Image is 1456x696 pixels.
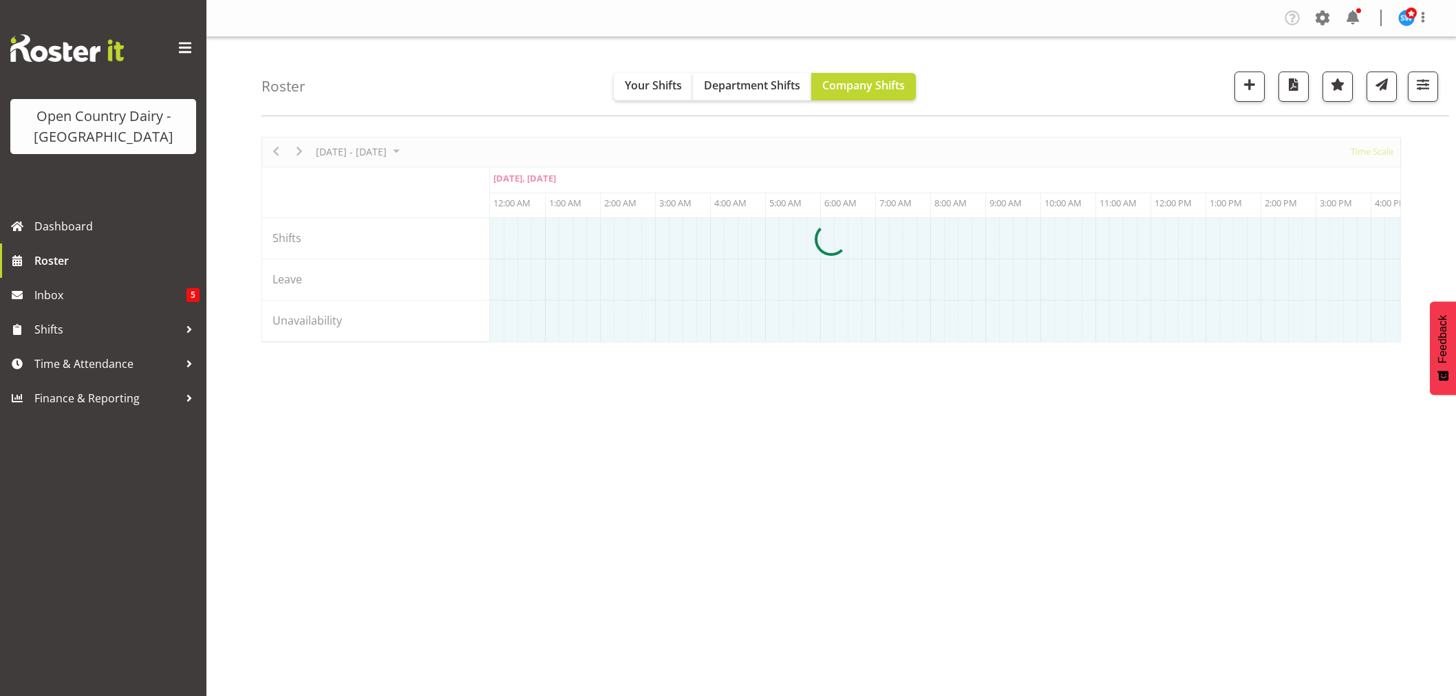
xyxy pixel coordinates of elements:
button: Highlight an important date within the roster. [1323,72,1353,102]
button: Filter Shifts [1408,72,1438,102]
button: Company Shifts [811,73,916,100]
button: Download a PDF of the roster according to the set date range. [1278,72,1309,102]
img: Rosterit website logo [10,34,124,62]
span: Your Shifts [625,78,682,93]
span: Shifts [34,319,179,340]
span: Finance & Reporting [34,388,179,409]
button: Feedback - Show survey [1430,301,1456,395]
span: Dashboard [34,216,200,237]
span: 5 [186,288,200,302]
span: Company Shifts [822,78,905,93]
button: Department Shifts [693,73,811,100]
h4: Roster [261,78,306,94]
span: Time & Attendance [34,354,179,374]
span: Feedback [1437,315,1449,363]
span: Inbox [34,285,186,305]
img: steve-webb7510.jpg [1398,10,1415,26]
button: Add a new shift [1234,72,1265,102]
span: Roster [34,250,200,271]
span: Department Shifts [704,78,800,93]
div: Open Country Dairy - [GEOGRAPHIC_DATA] [24,106,182,147]
button: Your Shifts [614,73,693,100]
button: Send a list of all shifts for the selected filtered period to all rostered employees. [1367,72,1397,102]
